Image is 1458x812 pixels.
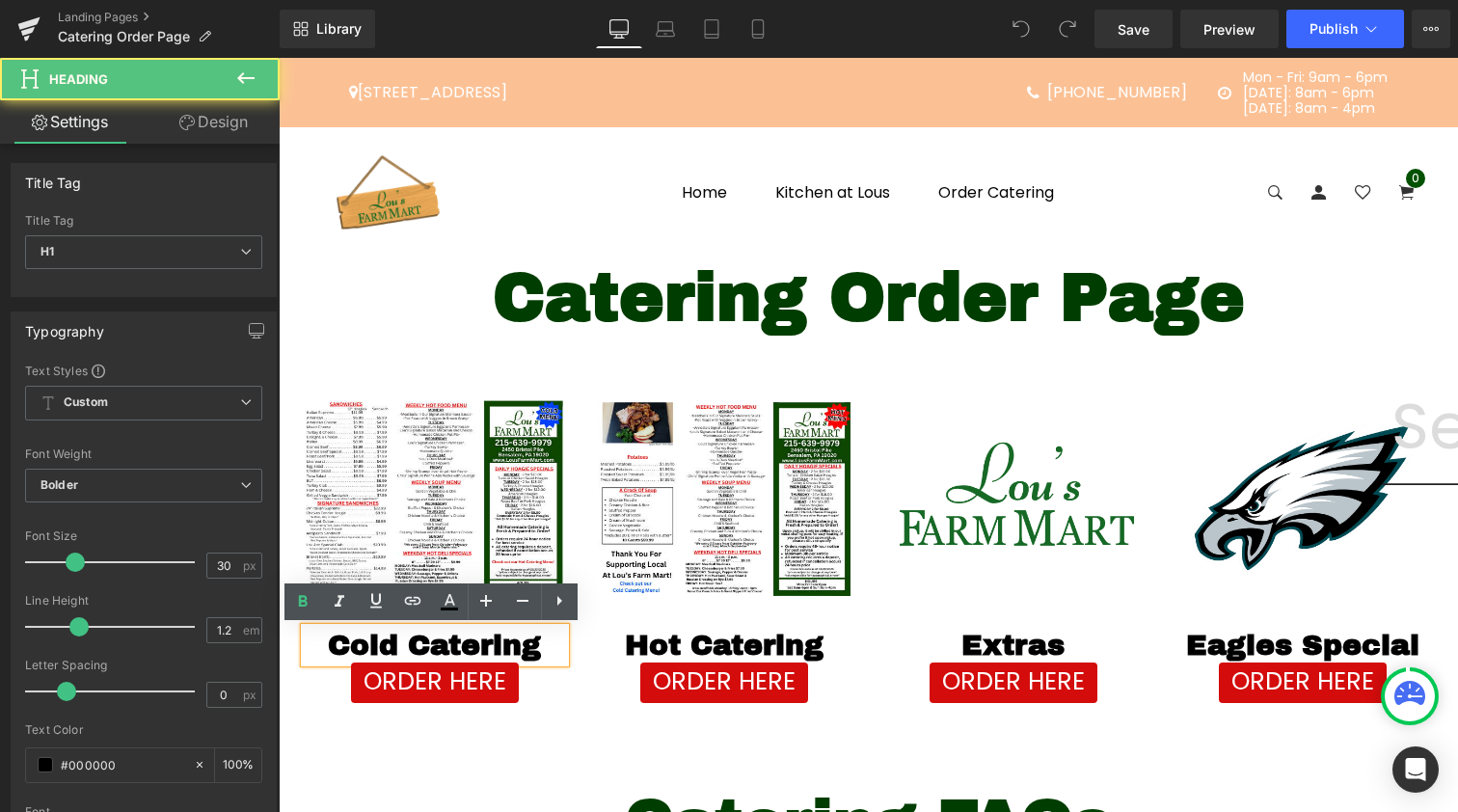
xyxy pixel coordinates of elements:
[651,605,819,645] a: ORDER HERE
[663,606,806,642] span: ORDER HERE
[25,594,262,608] div: Line Height
[1048,10,1087,48] button: Redo
[1180,10,1279,48] a: Preview
[596,10,642,48] a: Desktop
[64,394,108,411] b: Custom
[25,164,82,191] div: Title Tag
[748,23,908,46] a: [PHONE_NUMBER]
[1392,746,1439,793] div: Open Intercom Messenger
[40,244,54,258] b: H1
[1412,10,1450,48] button: More
[25,312,104,339] div: Typography
[214,203,966,277] span: Catering Order Page
[940,605,1108,645] a: ORDER HERE
[497,96,611,174] a: Kitchen at Lous
[315,570,576,605] h1: Hot Catering
[953,606,1095,642] span: ORDER HERE
[605,570,865,605] h1: Extras
[25,214,262,228] div: Title Tag
[894,570,1154,605] h1: Eagles Special
[316,20,362,38] span: Library
[1286,10,1404,48] button: Publish
[58,10,280,25] a: Landing Pages
[1203,19,1255,40] span: Preview
[642,10,688,48] a: Laptop
[25,723,262,737] div: Text Color
[1118,19,1149,40] span: Save
[243,624,259,636] span: em
[25,363,262,378] div: Text Styles
[49,71,108,87] span: Heading
[243,559,259,572] span: px
[374,606,517,642] span: ORDER HERE
[25,659,262,672] div: Letter Spacing
[735,10,781,48] a: Mobile
[964,12,1109,27] div: Mon - Fri: 9am - 6pm
[769,23,908,46] span: [PHONE_NUMBER]
[1120,121,1135,149] a: 0
[688,10,735,48] a: Tablet
[362,605,529,645] a: ORDER HERE
[215,748,261,782] div: %
[346,731,833,799] span: Catering FAQs
[70,23,229,46] a: [STREET_ADDRESS]
[403,96,448,174] a: Home
[44,69,175,200] img: Lous Farm Mart
[72,605,240,645] a: ORDER HERE
[1127,111,1147,130] span: 0
[243,689,259,701] span: px
[964,42,1109,58] div: [DATE]: 8am - 4pm
[1002,10,1040,48] button: Undo
[26,570,286,605] h1: Cold Catering
[58,29,190,44] span: Catering Order Page
[144,100,283,144] a: Design
[40,477,78,492] b: Bolder
[61,754,184,775] input: Color
[280,10,375,48] a: New Library
[85,606,228,642] span: ORDER HERE
[660,96,775,174] a: Order Catering
[964,27,1109,42] div: [DATE]: 8am - 6pm
[25,447,262,461] div: Font Weight
[25,529,262,543] div: Font Size
[1309,21,1358,37] span: Publish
